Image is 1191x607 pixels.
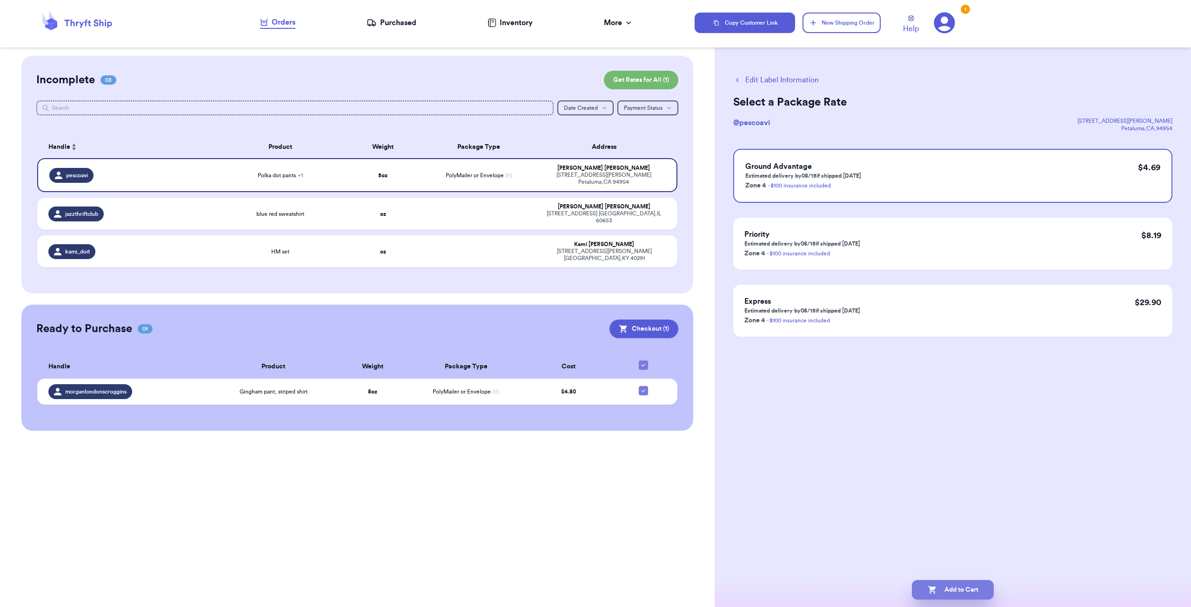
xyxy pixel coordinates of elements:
strong: 5 oz [378,173,388,178]
h2: Ready to Purchase [36,321,132,336]
th: Package Type [422,136,537,158]
a: Orders [260,17,295,29]
div: Kami [PERSON_NAME] [542,241,666,248]
a: Help [903,15,919,34]
h2: Incomplete [36,73,95,87]
span: Zone 4 [745,182,766,189]
a: - $100 insurance included [767,251,830,256]
span: Gingham pant, striped shirt [240,388,308,395]
span: Help [903,23,919,34]
button: Add to Cart [912,580,994,600]
button: Get Rates for All (1) [604,71,678,89]
button: Payment Status [617,100,678,115]
span: PolyMailer or Envelope ✉️ [433,389,499,394]
h2: Select a Package Rate [733,95,1172,110]
th: Cost [522,355,615,379]
span: kami_doit [65,248,90,255]
span: Zone 4 [744,250,765,257]
div: [STREET_ADDRESS][PERSON_NAME] [1077,117,1172,125]
span: Handle [48,362,70,372]
div: 1 [961,5,970,14]
span: Express [744,298,771,305]
span: + 1 [298,173,303,178]
span: Payment Status [624,105,662,111]
div: [PERSON_NAME] [PERSON_NAME] [542,165,665,172]
button: Edit Label Information [733,74,819,86]
span: 03 [100,75,116,85]
p: Estimated delivery by 08/15 if shipped [DATE] [745,172,861,180]
span: Zone 4 [744,317,765,324]
p: $ 4.69 [1138,161,1160,174]
th: Package Type [410,355,522,379]
a: 1 [934,12,955,33]
button: Date Created [557,100,614,115]
input: Search [36,100,554,115]
button: Copy Customer Link [695,13,795,33]
p: Estimated delivery by 08/15 if shipped [DATE] [744,240,860,247]
th: Weight [335,355,410,379]
div: [STREET_ADDRESS][PERSON_NAME] [GEOGRAPHIC_DATA] , KY 40291 [542,248,666,262]
th: Product [216,136,344,158]
span: Polka dot pants [258,172,303,179]
span: pescoavi [66,172,88,179]
a: Inventory [488,17,533,28]
th: Product [211,355,335,379]
span: jazzthriftclub [65,210,98,218]
button: Sort ascending [70,141,78,153]
span: @ pescoavi [733,119,770,127]
th: Weight [344,136,421,158]
a: Purchased [367,17,416,28]
span: Priority [744,231,769,238]
div: Petaluma , CA , 94954 [1077,125,1172,132]
span: blue red sweatshirt [256,210,304,218]
span: morganlondonscroggins [65,388,127,395]
span: $ 4.80 [561,389,576,394]
th: Address [536,136,677,158]
p: Estimated delivery by 08/15 if shipped [DATE] [744,307,860,314]
strong: oz [380,249,386,254]
span: HM set [271,248,289,255]
div: [STREET_ADDRESS] [GEOGRAPHIC_DATA] , IL 60653 [542,210,666,224]
a: - $100 insurance included [768,183,831,188]
span: Date Created [564,105,598,111]
p: $ 29.90 [1135,296,1161,309]
span: PolyMailer or Envelope ✉️ [446,173,512,178]
div: Orders [260,17,295,28]
div: [STREET_ADDRESS][PERSON_NAME] Petaluma , CA 94954 [542,172,665,186]
button: Checkout (1) [609,320,678,338]
p: $ 8.19 [1141,229,1161,242]
div: More [604,17,633,28]
button: New Shipping Order [803,13,881,33]
strong: oz [380,211,386,217]
span: Handle [48,142,70,152]
strong: 8 oz [368,389,377,394]
span: Ground Advantage [745,163,812,170]
div: [PERSON_NAME] [PERSON_NAME] [542,203,666,210]
a: - $100 insurance included [767,318,830,323]
span: 01 [138,324,153,334]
